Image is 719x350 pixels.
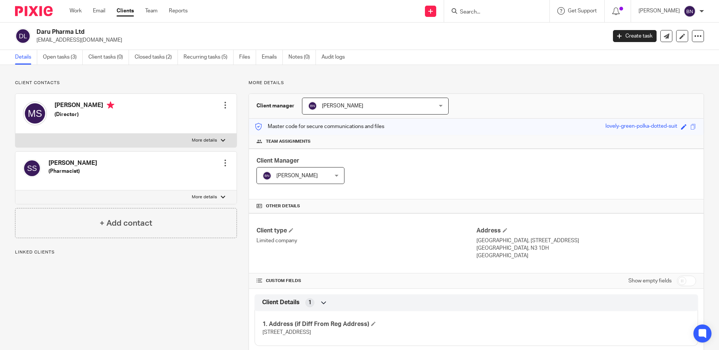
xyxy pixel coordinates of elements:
h5: (Pharmacist) [49,167,97,175]
h4: [PERSON_NAME] [49,159,97,167]
span: 1 [308,299,311,306]
a: Email [93,7,105,15]
input: Search [459,9,527,16]
h4: 1. Address (if Diff From Reg Address) [262,320,476,328]
span: Client Manager [256,158,299,164]
h2: Daru Pharma Ltd [36,28,488,36]
p: More details [249,80,704,86]
a: Notes (0) [288,50,316,65]
span: Team assignments [266,139,311,145]
a: Audit logs [322,50,350,65]
img: svg%3E [23,159,41,177]
h3: Client manager [256,102,294,110]
span: Client Details [262,299,300,306]
p: [GEOGRAPHIC_DATA], [STREET_ADDRESS] [476,237,696,244]
img: svg%3E [262,171,272,180]
a: Open tasks (3) [43,50,83,65]
a: Work [70,7,82,15]
span: [STREET_ADDRESS] [262,330,311,335]
p: Linked clients [15,249,237,255]
p: [GEOGRAPHIC_DATA], N3 1DH [476,244,696,252]
p: More details [192,194,217,200]
img: svg%3E [684,5,696,17]
img: Pixie [15,6,53,16]
p: Limited company [256,237,476,244]
a: Client tasks (0) [88,50,129,65]
p: [EMAIL_ADDRESS][DOMAIN_NAME] [36,36,602,44]
p: [GEOGRAPHIC_DATA] [476,252,696,259]
a: Team [145,7,158,15]
a: Reports [169,7,188,15]
a: Closed tasks (2) [135,50,178,65]
a: Create task [613,30,657,42]
h4: + Add contact [100,217,152,229]
div: lovely-green-polka-dotted-suit [605,122,677,131]
span: [PERSON_NAME] [276,173,318,178]
img: svg%3E [308,101,317,110]
p: Master code for secure communications and files [255,123,384,130]
img: svg%3E [15,28,31,44]
span: Other details [266,203,300,209]
h4: CUSTOM FIELDS [256,278,476,284]
p: More details [192,137,217,143]
h4: Address [476,227,696,235]
a: Clients [117,7,134,15]
h4: [PERSON_NAME] [55,101,114,111]
a: Recurring tasks (5) [184,50,234,65]
p: Client contacts [15,80,237,86]
a: Files [239,50,256,65]
span: [PERSON_NAME] [322,103,363,109]
a: Emails [262,50,283,65]
img: svg%3E [23,101,47,125]
h5: (Director) [55,111,114,118]
p: [PERSON_NAME] [639,7,680,15]
label: Show empty fields [628,277,672,285]
h4: Client type [256,227,476,235]
i: Primary [107,101,114,109]
span: Get Support [568,8,597,14]
a: Details [15,50,37,65]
